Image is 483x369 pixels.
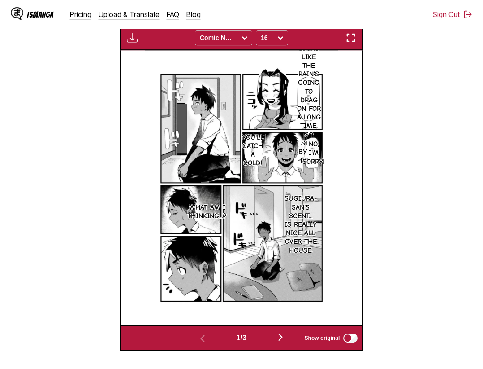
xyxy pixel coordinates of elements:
p: What am I thinking...? [185,202,229,222]
p: You'll catch a cold! [240,132,266,170]
img: Download translated images [127,32,138,43]
p: Sugiura-san's scent... is really nice all over the house. [283,193,319,256]
span: Show original [305,335,340,341]
a: FAQ [167,10,179,19]
img: IsManga Logo [11,7,23,20]
a: Pricing [70,10,91,19]
span: 1 / 3 [237,334,246,342]
button: Sign Out [433,10,472,19]
a: Upload & Translate [99,10,160,19]
a: IsManga LogoIsManga [11,7,70,22]
p: It looks like the rain's going to drag on for a long time, so stop by my house. [295,34,323,167]
img: Manga Panel [145,50,338,325]
img: Sign out [463,10,472,19]
p: No, I'm sorry! [301,138,327,168]
a: Blog [186,10,201,19]
img: Previous page [197,333,208,344]
img: Next page [275,332,286,343]
div: IsManga [27,10,54,19]
img: Enter fullscreen [345,32,356,43]
input: Show original [343,334,358,343]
